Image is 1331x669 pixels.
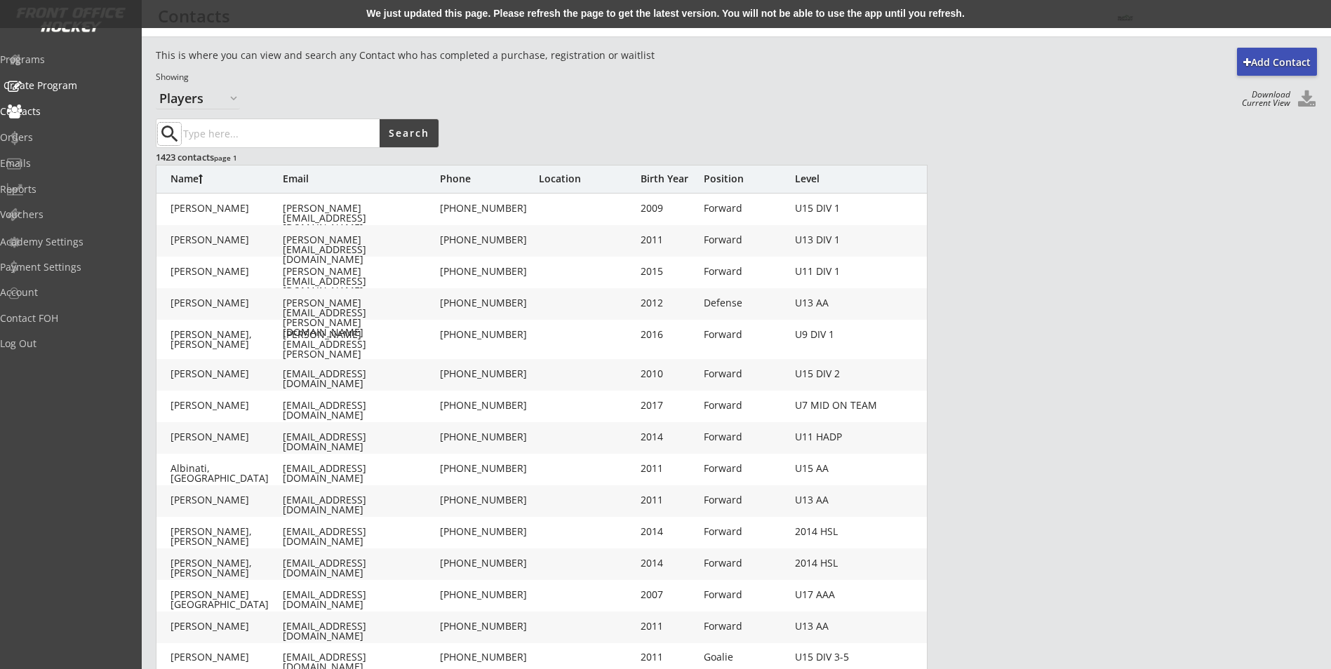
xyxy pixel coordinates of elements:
div: [PERSON_NAME] [170,235,283,245]
div: U15 DIV 1 [795,203,879,213]
div: Forward [704,400,788,410]
div: Forward [704,527,788,536]
div: Location [539,174,637,184]
div: Showing [156,72,747,83]
div: 2012 [641,298,697,308]
div: [PERSON_NAME], [PERSON_NAME] [170,558,283,578]
div: [PERSON_NAME][GEOGRAPHIC_DATA] [170,590,283,609]
div: Add Contact [1237,55,1317,69]
div: [EMAIL_ADDRESS][DOMAIN_NAME] [283,369,437,388]
div: Defense [704,298,788,308]
div: U13 AA [795,298,879,308]
div: Forward [704,558,788,568]
div: [PERSON_NAME][EMAIL_ADDRESS][PERSON_NAME][DOMAIN_NAME] [283,330,437,369]
div: Forward [704,464,788,473]
div: 2007 [641,590,697,600]
div: [EMAIL_ADDRESS][DOMAIN_NAME] [283,400,437,420]
div: 1423 contacts [156,151,437,163]
div: [PHONE_NUMBER] [440,266,538,276]
div: 2015 [641,266,697,276]
div: 2010 [641,369,697,379]
div: Forward [704,235,788,245]
div: 2014 [641,432,697,442]
button: search [158,123,181,145]
div: [PHONE_NUMBER] [440,432,538,442]
div: [PERSON_NAME] [170,652,283,662]
div: [PHONE_NUMBER] [440,400,538,410]
div: Albinati, [GEOGRAPHIC_DATA] [170,464,283,483]
div: [PERSON_NAME][EMAIL_ADDRESS][PERSON_NAME][DOMAIN_NAME] [283,298,437,337]
div: 2011 [641,464,697,473]
div: [PERSON_NAME], [PERSON_NAME] [170,330,283,349]
div: [PHONE_NUMBER] [440,558,538,568]
div: 2011 [641,235,697,245]
div: 2014 HSL [795,558,879,568]
div: [EMAIL_ADDRESS][DOMAIN_NAME] [283,558,437,578]
div: [PHONE_NUMBER] [440,621,538,631]
div: [PHONE_NUMBER] [440,235,538,245]
div: [EMAIL_ADDRESS][DOMAIN_NAME] [283,590,437,609]
div: Forward [704,330,788,339]
div: [EMAIL_ADDRESS][DOMAIN_NAME] [283,495,437,515]
div: U17 AAA [795,590,879,600]
div: Forward [704,495,788,505]
div: [PERSON_NAME] [170,369,283,379]
div: [PERSON_NAME][EMAIL_ADDRESS][DOMAIN_NAME] [283,266,437,296]
div: Forward [704,432,788,442]
div: 2011 [641,621,697,631]
div: U11 HADP [795,432,879,442]
div: U15 DIV 3-5 [795,652,879,662]
div: Phone [440,174,538,184]
div: [PHONE_NUMBER] [440,330,538,339]
div: U13 AA [795,621,879,631]
input: Type here... [180,119,380,147]
div: [PERSON_NAME] [170,203,283,213]
div: Create Program [4,81,130,90]
div: [PHONE_NUMBER] [440,369,538,379]
div: Forward [704,590,788,600]
div: [PERSON_NAME][EMAIL_ADDRESS][DOMAIN_NAME] [283,203,437,233]
div: 2009 [641,203,697,213]
div: Position [704,174,788,184]
div: 2014 HSL [795,527,879,536]
div: 2016 [641,330,697,339]
div: This is where you can view and search any Contact who has completed a purchase, registration or w... [156,48,747,62]
div: U13 AA [795,495,879,505]
div: U9 DIV 1 [795,330,879,339]
div: [PHONE_NUMBER] [440,590,538,600]
div: [PERSON_NAME], [PERSON_NAME] [170,527,283,546]
div: [EMAIL_ADDRESS][DOMAIN_NAME] [283,432,437,452]
div: [PERSON_NAME] [170,298,283,308]
div: Level [795,174,879,184]
div: [PERSON_NAME] [170,400,283,410]
div: Download Current View [1235,90,1290,107]
div: 2011 [641,495,697,505]
div: Forward [704,266,788,276]
div: U13 DIV 1 [795,235,879,245]
div: Forward [704,369,788,379]
div: [PHONE_NUMBER] [440,527,538,536]
div: [PERSON_NAME][EMAIL_ADDRESS][DOMAIN_NAME] [283,235,437,264]
div: [PHONE_NUMBER] [440,203,538,213]
div: 2014 [641,558,697,568]
div: [PHONE_NUMBER] [440,298,538,308]
div: [PERSON_NAME] [170,432,283,442]
div: U15 AA [795,464,879,473]
div: Email [283,174,437,184]
div: U7 MID ON TEAM [795,400,879,410]
div: [PHONE_NUMBER] [440,652,538,662]
div: Forward [704,203,788,213]
div: [PHONE_NUMBER] [440,464,538,473]
div: Birth Year [641,174,697,184]
button: Click to download all Contacts. Your browser settings may try to block it, check your security se... [1296,90,1317,109]
font: page 1 [214,153,237,163]
div: 2014 [641,527,697,536]
div: [PHONE_NUMBER] [440,495,538,505]
div: [PERSON_NAME] [170,495,283,505]
div: [EMAIL_ADDRESS][DOMAIN_NAME] [283,621,437,641]
div: Name [170,174,283,184]
div: Forward [704,621,788,631]
div: [PERSON_NAME] [170,621,283,631]
div: 2017 [641,400,697,410]
div: Goalie [704,652,788,662]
